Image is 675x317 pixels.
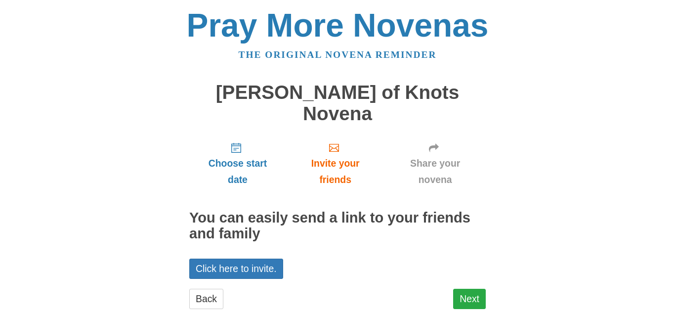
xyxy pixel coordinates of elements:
[286,134,384,193] a: Invite your friends
[189,289,223,309] a: Back
[189,134,286,193] a: Choose start date
[296,155,375,188] span: Invite your friends
[199,155,276,188] span: Choose start date
[189,259,283,279] a: Click here to invite.
[384,134,486,193] a: Share your novena
[239,49,437,60] a: The original novena reminder
[189,210,486,242] h2: You can easily send a link to your friends and family
[189,82,486,124] h1: [PERSON_NAME] of Knots Novena
[187,7,489,44] a: Pray More Novenas
[394,155,476,188] span: Share your novena
[453,289,486,309] a: Next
